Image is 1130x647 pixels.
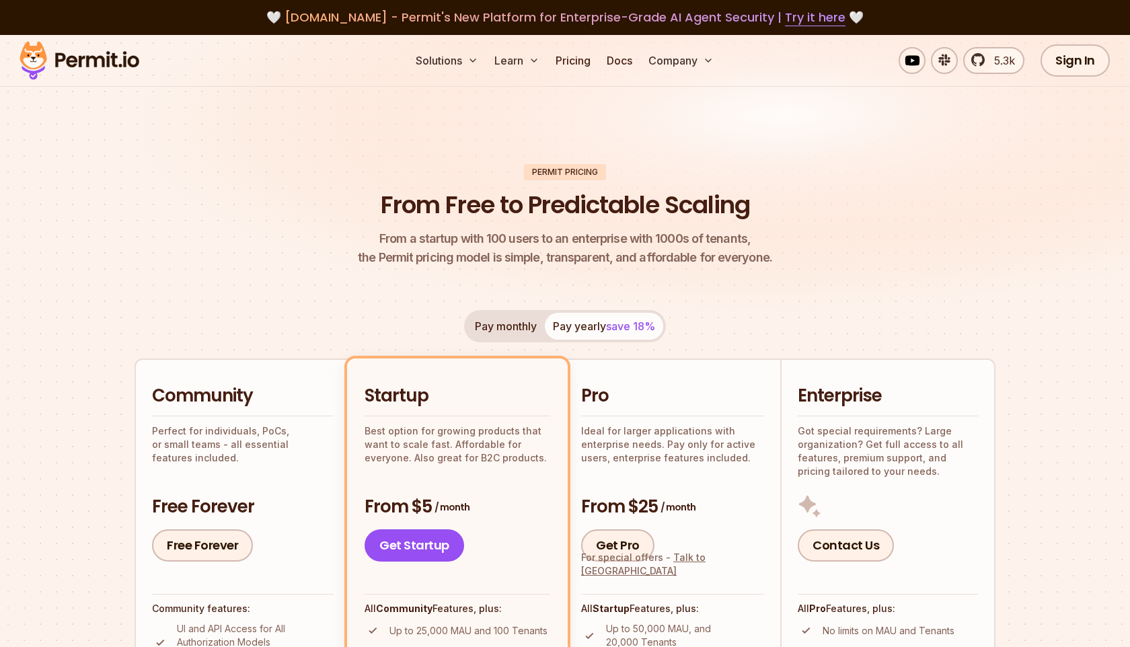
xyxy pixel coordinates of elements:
[581,424,764,465] p: Ideal for larger applications with enterprise needs. Pay only for active users, enterprise featur...
[643,47,719,74] button: Company
[410,47,484,74] button: Solutions
[365,384,550,408] h2: Startup
[986,52,1015,69] span: 5.3k
[1041,44,1110,77] a: Sign In
[581,551,764,578] div: For special offers -
[365,495,550,519] h3: From $5
[581,529,654,562] a: Get Pro
[376,603,432,614] strong: Community
[489,47,545,74] button: Learn
[13,38,145,83] img: Permit logo
[152,495,334,519] h3: Free Forever
[809,603,826,614] strong: Pro
[550,47,596,74] a: Pricing
[285,9,845,26] span: [DOMAIN_NAME] - Permit's New Platform for Enterprise-Grade AI Agent Security |
[152,424,334,465] p: Perfect for individuals, PoCs, or small teams - all essential features included.
[524,164,606,180] div: Permit Pricing
[823,624,954,638] p: No limits on MAU and Tenants
[435,500,469,514] span: / month
[798,384,978,408] h2: Enterprise
[32,8,1098,27] div: 🤍 🤍
[798,602,978,615] h4: All Features, plus:
[381,188,750,222] h1: From Free to Predictable Scaling
[581,495,764,519] h3: From $25
[593,603,630,614] strong: Startup
[358,229,772,248] span: From a startup with 100 users to an enterprise with 1000s of tenants,
[389,624,548,638] p: Up to 25,000 MAU and 100 Tenants
[785,9,845,26] a: Try it here
[601,47,638,74] a: Docs
[152,529,253,562] a: Free Forever
[798,424,978,478] p: Got special requirements? Large organization? Get full access to all features, premium support, a...
[963,47,1024,74] a: 5.3k
[152,384,334,408] h2: Community
[467,313,545,340] button: Pay monthly
[365,602,550,615] h4: All Features, plus:
[152,602,334,615] h4: Community features:
[365,529,464,562] a: Get Startup
[358,229,772,267] p: the Permit pricing model is simple, transparent, and affordable for everyone.
[365,424,550,465] p: Best option for growing products that want to scale fast. Affordable for everyone. Also great for...
[661,500,695,514] span: / month
[581,602,764,615] h4: All Features, plus:
[581,384,764,408] h2: Pro
[798,529,894,562] a: Contact Us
